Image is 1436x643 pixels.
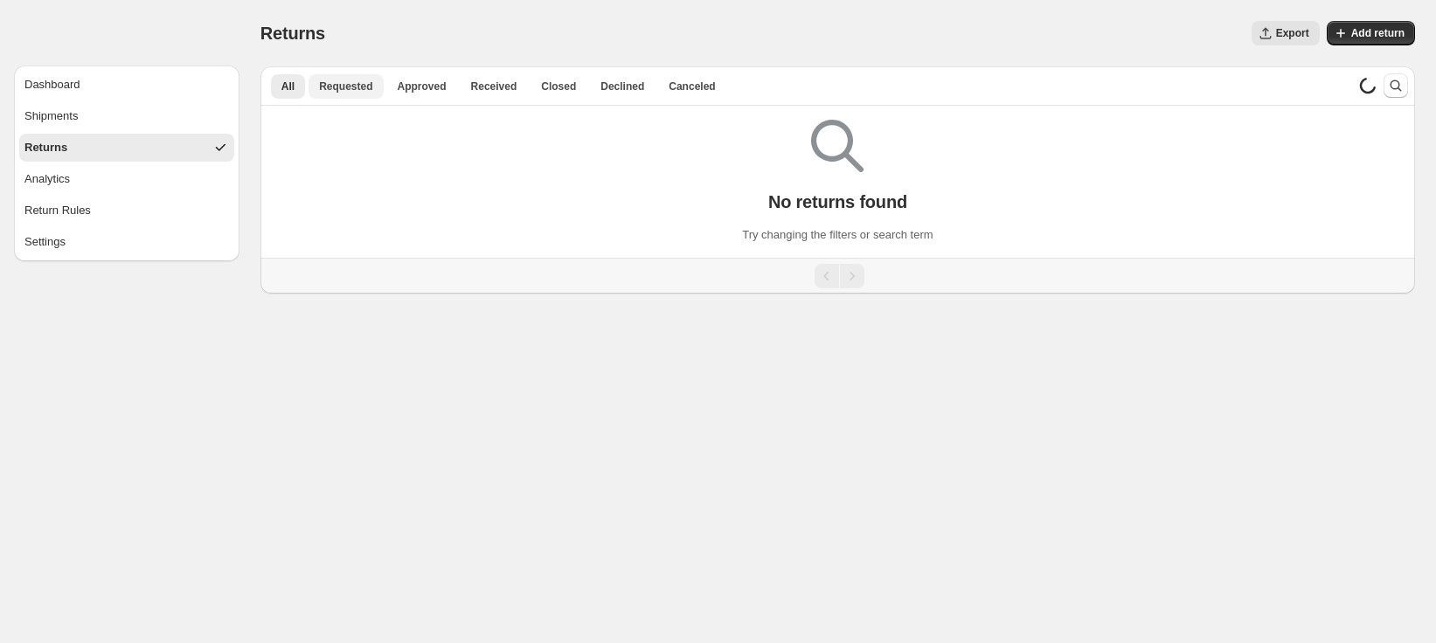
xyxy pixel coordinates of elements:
img: Empty search results [811,120,864,172]
button: Dashboard [19,71,234,99]
div: Return Rules [24,202,91,219]
button: Return Rules [19,197,234,225]
button: Analytics [19,165,234,193]
button: Settings [19,228,234,256]
button: Add return [1327,21,1415,45]
span: Approved [398,80,447,93]
button: Search and filter results [1384,73,1408,98]
span: Returns [260,24,325,43]
div: Dashboard [24,76,80,93]
span: Export [1276,26,1309,40]
span: Closed [541,80,576,93]
div: Settings [24,233,66,251]
button: Export [1252,21,1320,45]
div: Returns [24,139,67,156]
div: Shipments [24,107,78,125]
span: Requested [319,80,372,93]
p: Try changing the filters or search term [742,226,933,244]
button: Shipments [19,102,234,130]
span: Add return [1351,26,1405,40]
div: Analytics [24,170,70,188]
span: Declined [600,80,644,93]
span: Canceled [669,80,715,93]
p: No returns found [768,191,907,212]
button: Returns [19,134,234,162]
span: Received [471,80,517,93]
span: All [281,80,295,93]
nav: Pagination [260,258,1415,294]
